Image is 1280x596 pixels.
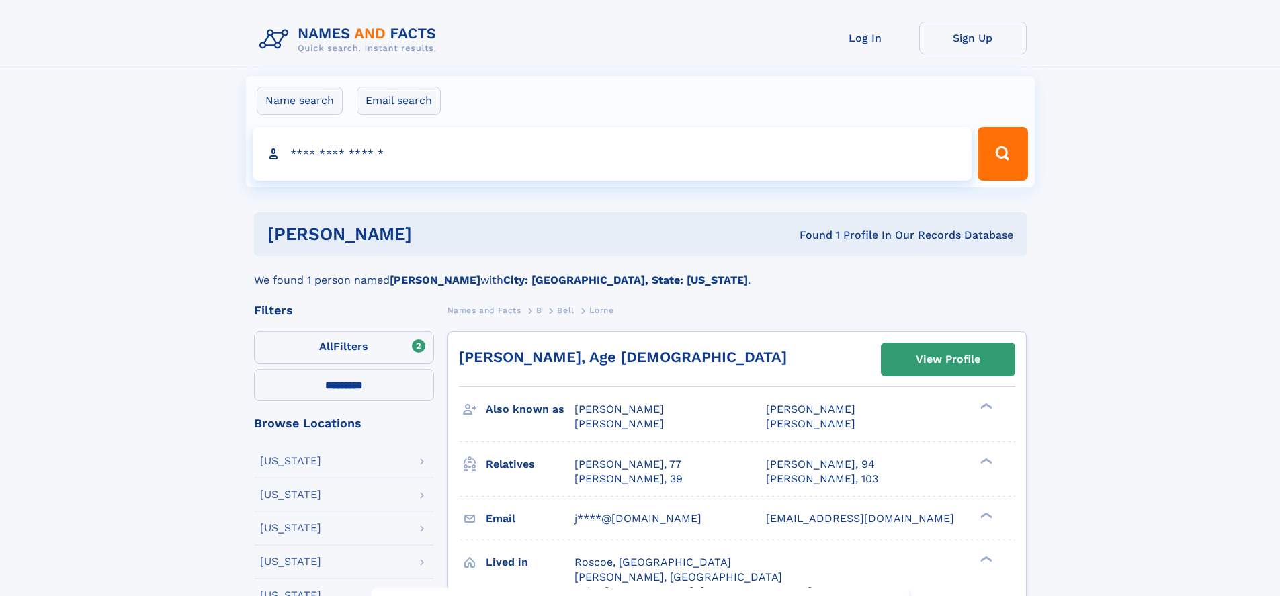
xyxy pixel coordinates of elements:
div: Filters [254,304,434,316]
b: City: [GEOGRAPHIC_DATA], State: [US_STATE] [503,273,748,286]
span: Roscoe, [GEOGRAPHIC_DATA] [574,556,731,568]
label: Email search [357,87,441,115]
div: ❯ [977,511,993,519]
span: [PERSON_NAME] [574,402,664,415]
span: All [319,340,333,353]
a: [PERSON_NAME], 39 [574,472,683,486]
div: [US_STATE] [260,556,321,567]
span: Lorne [589,306,613,315]
a: Bell [557,302,574,318]
div: [US_STATE] [260,489,321,500]
span: [PERSON_NAME] [574,417,664,430]
a: Log In [812,22,919,54]
div: Browse Locations [254,417,434,429]
span: [PERSON_NAME] [766,402,855,415]
label: Filters [254,331,434,364]
a: [PERSON_NAME], Age [DEMOGRAPHIC_DATA] [459,349,787,366]
div: ❯ [977,456,993,465]
h3: Lived in [486,551,574,574]
a: [PERSON_NAME], 94 [766,457,875,472]
img: Logo Names and Facts [254,22,447,58]
a: [PERSON_NAME], 77 [574,457,681,472]
label: Name search [257,87,343,115]
b: [PERSON_NAME] [390,273,480,286]
h3: Email [486,507,574,530]
h3: Also known as [486,398,574,421]
div: [US_STATE] [260,456,321,466]
input: search input [253,127,972,181]
a: Sign Up [919,22,1027,54]
div: ❯ [977,554,993,563]
span: [PERSON_NAME], [GEOGRAPHIC_DATA] [574,570,782,583]
div: [US_STATE] [260,523,321,534]
a: [PERSON_NAME], 103 [766,472,878,486]
span: [PERSON_NAME] [766,417,855,430]
div: View Profile [916,344,980,375]
div: Found 1 Profile In Our Records Database [605,228,1013,243]
button: Search Button [978,127,1027,181]
h1: [PERSON_NAME] [267,226,606,243]
div: We found 1 person named with . [254,256,1027,288]
a: View Profile [882,343,1015,376]
span: [EMAIL_ADDRESS][DOMAIN_NAME] [766,512,954,525]
a: B [536,302,542,318]
a: Names and Facts [447,302,521,318]
div: ❯ [977,402,993,411]
h3: Relatives [486,453,574,476]
span: Bell [557,306,574,315]
span: B [536,306,542,315]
